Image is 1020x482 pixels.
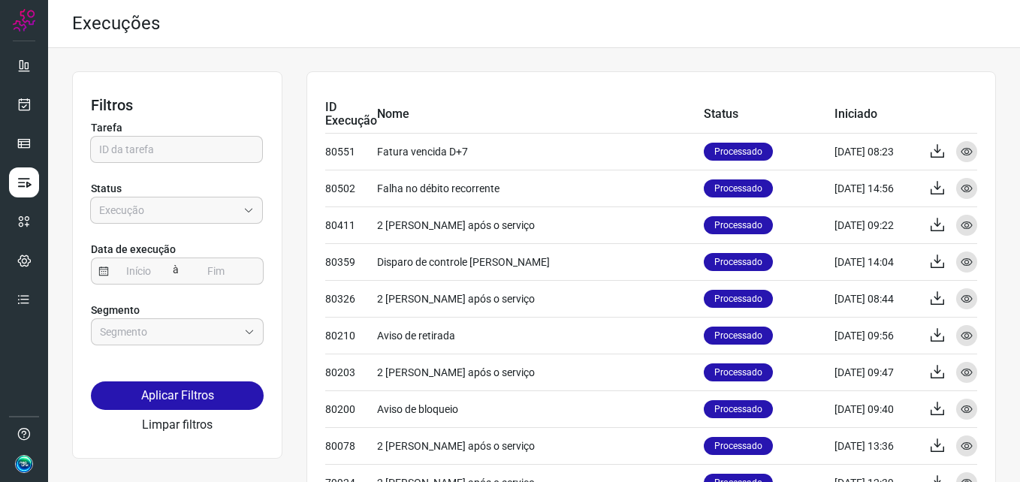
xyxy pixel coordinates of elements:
td: Falha no débito recorrente [377,170,704,206]
td: Aviso de retirada [377,317,704,354]
p: Tarefa [91,120,264,136]
p: Processado [704,437,773,455]
td: [DATE] 13:36 [834,427,917,464]
img: 688dd65d34f4db4d93ce8256e11a8269.jpg [15,455,33,473]
td: [DATE] 09:47 [834,354,917,390]
button: Aplicar Filtros [91,381,264,410]
p: Processado [704,253,773,271]
td: [DATE] 09:56 [834,317,917,354]
td: 80411 [325,206,377,243]
td: 80210 [325,317,377,354]
td: ID Execução [325,96,377,133]
h2: Execuções [72,13,160,35]
td: 80203 [325,354,377,390]
td: Status [704,96,834,133]
p: Processado [704,327,773,345]
td: [DATE] 09:22 [834,206,917,243]
input: ID da tarefa [99,137,254,162]
p: Segmento [91,303,264,318]
td: 2 [PERSON_NAME] após o serviço [377,206,704,243]
td: [DATE] 08:23 [834,133,917,170]
td: 2 [PERSON_NAME] após o serviço [377,280,704,317]
button: Limpar filtros [142,416,213,434]
td: [DATE] 09:40 [834,390,917,427]
p: Data de execução [91,242,264,258]
p: Processado [704,179,773,197]
td: [DATE] 14:56 [834,170,917,206]
input: Início [109,258,169,284]
input: Fim [186,258,246,284]
td: 2 [PERSON_NAME] após o serviço [377,354,704,390]
h3: Filtros [91,96,264,114]
span: à [169,257,183,284]
td: 2 [PERSON_NAME] após o serviço [377,427,704,464]
td: 80078 [325,427,377,464]
td: Iniciado [834,96,917,133]
td: [DATE] 08:44 [834,280,917,317]
p: Processado [704,290,773,308]
p: Processado [704,143,773,161]
td: 80502 [325,170,377,206]
td: Nome [377,96,704,133]
td: 80200 [325,390,377,427]
img: Logo [13,9,35,32]
td: 80359 [325,243,377,280]
p: Status [91,181,264,197]
td: [DATE] 14:04 [834,243,917,280]
td: 80551 [325,133,377,170]
input: Segmento [100,319,238,345]
p: Processado [704,216,773,234]
p: Processado [704,363,773,381]
td: Aviso de bloqueio [377,390,704,427]
input: Execução [99,197,237,223]
td: Fatura vencida D+7 [377,133,704,170]
td: 80326 [325,280,377,317]
td: Disparo de controle [PERSON_NAME] [377,243,704,280]
p: Processado [704,400,773,418]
